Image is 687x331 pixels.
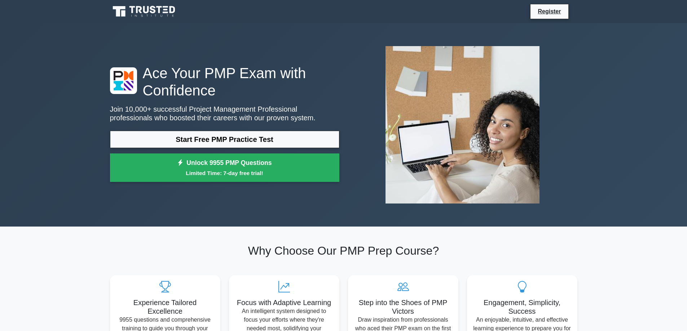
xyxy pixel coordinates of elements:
[119,169,330,177] small: Limited Time: 7-day free trial!
[473,298,572,316] h5: Engagement, Simplicity, Success
[533,7,565,16] a: Register
[110,131,339,148] a: Start Free PMP Practice Test
[110,153,339,182] a: Unlock 9955 PMP QuestionsLimited Time: 7-day free trial!
[116,298,215,316] h5: Experience Tailored Excellence
[110,64,339,99] h1: Ace Your PMP Exam with Confidence
[354,298,453,316] h5: Step into the Shoes of PMP Victors
[110,244,577,258] h2: Why Choose Our PMP Prep Course?
[235,298,334,307] h5: Focus with Adaptive Learning
[110,105,339,122] p: Join 10,000+ successful Project Management Professional professionals who boosted their careers w...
